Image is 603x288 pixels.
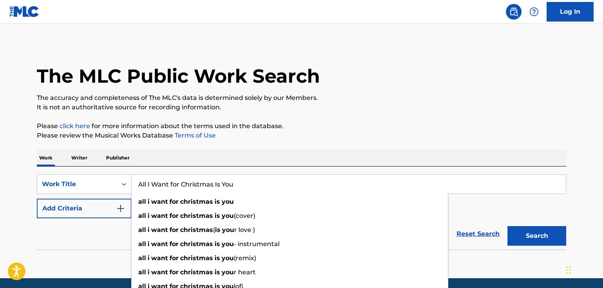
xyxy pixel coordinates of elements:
strong: is [215,198,220,205]
p: The accuracy and completeness of The MLC's data is determined solely by our Members. [37,93,566,103]
strong: you [222,198,234,205]
img: help [529,7,539,16]
strong: want [151,198,168,205]
strong: you [222,268,234,276]
button: Add Criteria [37,199,132,218]
span: r love ) [234,226,255,234]
strong: is [215,226,220,234]
strong: all [138,226,146,234]
img: MLC Logo [9,6,40,17]
div: Drag [566,258,571,282]
strong: i [148,226,150,234]
form: Search Form [37,174,566,250]
div: Work Title [42,179,112,189]
strong: you [222,212,234,219]
strong: christmas [180,198,213,205]
strong: you [222,226,234,234]
strong: want [151,226,168,234]
strong: is [215,240,220,248]
strong: for [170,240,179,248]
strong: christmas [180,212,213,219]
strong: want [151,268,168,276]
strong: all [138,198,146,205]
strong: i [148,254,150,262]
strong: for [170,226,179,234]
strong: all [138,268,146,276]
strong: want [151,240,168,248]
p: Writer [69,150,90,166]
img: search [509,7,518,16]
span: ( [213,226,215,234]
div: Help [526,4,542,20]
strong: all [138,240,146,248]
a: click here [60,122,90,130]
strong: christmas [180,254,213,262]
strong: you [222,254,234,262]
strong: christmas [180,240,213,248]
a: Terms of Use [173,132,216,139]
strong: you [222,240,234,248]
span: r heart [234,268,256,276]
strong: for [170,254,179,262]
strong: want [151,254,168,262]
p: Publisher [104,150,132,166]
p: Please for more information about the terms used in the database. [37,121,566,131]
strong: christmas [180,268,213,276]
strong: want [151,212,168,219]
strong: i [148,268,150,276]
h1: The MLC Public Work Search [37,64,320,88]
strong: i [148,198,150,205]
button: Search [507,226,566,246]
strong: for [170,212,179,219]
strong: for [170,268,179,276]
span: (remix) [234,254,256,262]
a: Reset Search [453,225,504,243]
strong: christmas [180,226,213,234]
strong: i [148,240,150,248]
a: Log In [547,2,594,22]
iframe: Chat Widget [564,250,603,288]
strong: i [148,212,150,219]
strong: for [170,198,179,205]
strong: is [215,254,220,262]
strong: is [215,212,220,219]
span: (cover) [234,212,255,219]
span: - instrumental [234,240,280,248]
strong: is [215,268,220,276]
p: Please review the Musical Works Database [37,131,566,140]
strong: all [138,212,146,219]
p: It is not an authoritative source for recording information. [37,103,566,112]
a: Public Search [506,4,522,20]
p: Work [37,150,55,166]
img: 9d2ae6d4665cec9f34b9.svg [116,204,125,213]
strong: all [138,254,146,262]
